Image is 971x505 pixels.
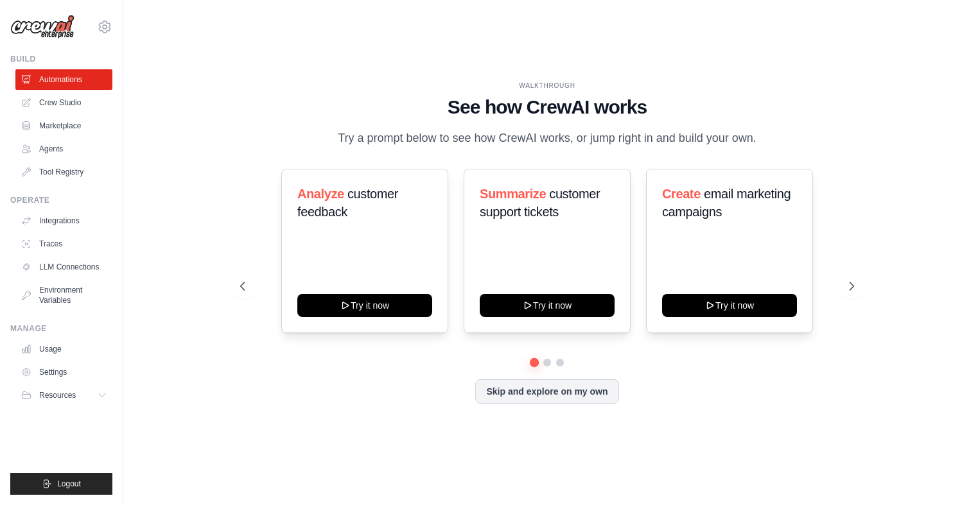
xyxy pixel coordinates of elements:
[15,280,112,311] a: Environment Variables
[662,187,791,219] span: email marketing campaigns
[57,479,81,489] span: Logout
[15,69,112,90] a: Automations
[10,15,74,39] img: Logo
[480,294,615,317] button: Try it now
[39,390,76,400] span: Resources
[15,362,112,382] a: Settings
[15,234,112,254] a: Traces
[475,379,618,404] button: Skip and explore on my own
[15,139,112,159] a: Agents
[10,323,112,334] div: Manage
[15,210,112,231] a: Integrations
[331,129,763,148] p: Try a prompt below to see how CrewAI works, or jump right in and build your own.
[240,96,855,119] h1: See how CrewAI works
[907,443,971,505] iframe: Chat Widget
[10,473,112,495] button: Logout
[297,187,398,219] span: customer feedback
[10,54,112,64] div: Build
[15,162,112,182] a: Tool Registry
[15,257,112,277] a: LLM Connections
[15,339,112,359] a: Usage
[297,187,344,201] span: Analyze
[10,195,112,205] div: Operate
[662,294,797,317] button: Try it now
[480,187,600,219] span: customer support tickets
[240,81,855,90] div: WALKTHROUGH
[662,187,701,201] span: Create
[15,92,112,113] a: Crew Studio
[15,116,112,136] a: Marketplace
[297,294,432,317] button: Try it now
[480,187,546,201] span: Summarize
[15,385,112,406] button: Resources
